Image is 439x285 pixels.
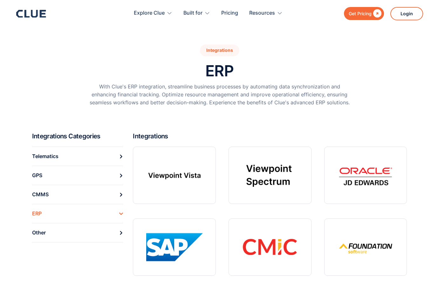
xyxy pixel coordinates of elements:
[32,166,123,185] a: GPS
[183,3,202,23] div: Built for
[32,228,46,238] div: Other
[390,7,423,20] a: Login
[134,3,172,23] div: Explore Clue
[32,190,49,199] div: CMMS
[32,132,128,140] h2: Integrations Categories
[221,3,238,23] a: Pricing
[89,83,350,107] p: With Clue's ERP integration, streamline business processes by automating data synchronization and...
[32,147,123,166] a: Telematics
[134,3,165,23] div: Explore Clue
[32,170,42,180] div: GPS
[249,3,275,23] div: Resources
[32,151,58,161] div: Telematics
[205,63,233,80] h1: ERP
[249,3,283,23] div: Resources
[133,132,168,140] h2: Integrations
[349,10,372,17] div: Get Pricing
[183,3,210,23] div: Built for
[32,209,42,219] div: ERP
[344,7,384,20] a: Get Pricing
[32,204,123,223] a: ERP
[200,45,239,56] div: Integrations
[32,223,123,242] a: Other
[372,10,381,17] div: 
[32,185,123,204] a: CMMS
